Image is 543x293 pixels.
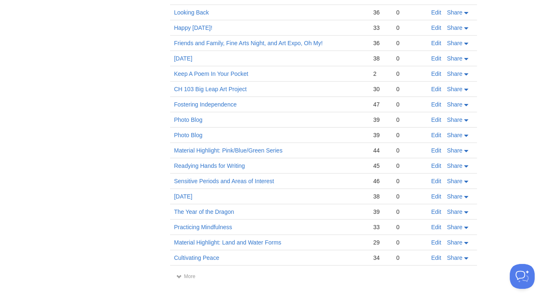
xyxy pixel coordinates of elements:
[431,55,441,62] a: Edit
[431,86,441,92] a: Edit
[373,24,388,31] div: 33
[396,9,423,16] div: 0
[447,24,463,31] span: Share
[174,147,282,154] a: Material Highlight: Pink/Blue/Green Series
[447,101,463,108] span: Share
[431,40,441,46] a: Edit
[431,24,441,31] a: Edit
[396,55,423,62] div: 0
[431,254,441,261] a: Edit
[447,147,463,154] span: Share
[447,224,463,230] span: Share
[431,239,441,246] a: Edit
[431,132,441,138] a: Edit
[431,224,441,230] a: Edit
[174,70,248,77] a: Keep A Poem In Your Pocket
[174,193,192,200] a: [DATE]
[174,101,237,108] a: Fostering Independence
[373,55,388,62] div: 38
[447,9,463,16] span: Share
[447,55,463,62] span: Share
[447,239,463,246] span: Share
[373,39,388,47] div: 36
[447,70,463,77] span: Share
[174,132,203,138] a: Photo Blog
[447,193,463,200] span: Share
[373,239,388,246] div: 29
[447,208,463,215] span: Share
[447,86,463,92] span: Share
[373,116,388,123] div: 39
[396,24,423,31] div: 0
[447,132,463,138] span: Share
[174,239,282,246] a: Material Highlight: Land and Water Forms
[174,116,203,123] a: Photo Blog
[373,208,388,216] div: 39
[373,85,388,93] div: 30
[447,40,463,46] span: Share
[174,178,274,184] a: Sensitive Periods and Areas of Interest
[431,116,441,123] a: Edit
[396,131,423,139] div: 0
[431,178,441,184] a: Edit
[431,193,441,200] a: Edit
[431,147,441,154] a: Edit
[373,70,388,77] div: 2
[431,162,441,169] a: Edit
[447,178,463,184] span: Share
[396,70,423,77] div: 0
[431,208,441,215] a: Edit
[396,101,423,108] div: 0
[510,264,535,289] iframe: Help Scout Beacon - Open
[373,9,388,16] div: 36
[431,101,441,108] a: Edit
[431,9,441,16] a: Edit
[396,39,423,47] div: 0
[396,177,423,185] div: 0
[373,254,388,262] div: 34
[174,24,212,31] a: Happy [DATE]!
[396,239,423,246] div: 0
[431,70,441,77] a: Edit
[396,85,423,93] div: 0
[373,162,388,170] div: 45
[373,177,388,185] div: 46
[396,208,423,216] div: 0
[373,193,388,200] div: 38
[174,40,323,46] a: Friends and Family, Fine Arts Night, and Art Expo, Oh My!
[373,223,388,231] div: 33
[396,162,423,170] div: 0
[447,254,463,261] span: Share
[174,86,247,92] a: CH 103 Big Leap Art Project
[447,162,463,169] span: Share
[174,162,245,169] a: Readying Hands for Writing
[396,254,423,262] div: 0
[174,208,234,215] a: The Year of the Dragon
[373,101,388,108] div: 47
[176,274,195,279] a: More
[447,116,463,123] span: Share
[396,223,423,231] div: 0
[174,9,209,16] a: Looking Back
[396,147,423,154] div: 0
[373,147,388,154] div: 44
[373,131,388,139] div: 39
[174,55,192,62] a: [DATE]
[396,193,423,200] div: 0
[396,116,423,123] div: 0
[174,254,219,261] a: Cultivating Peace
[174,224,232,230] a: Practicing Mindfulness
